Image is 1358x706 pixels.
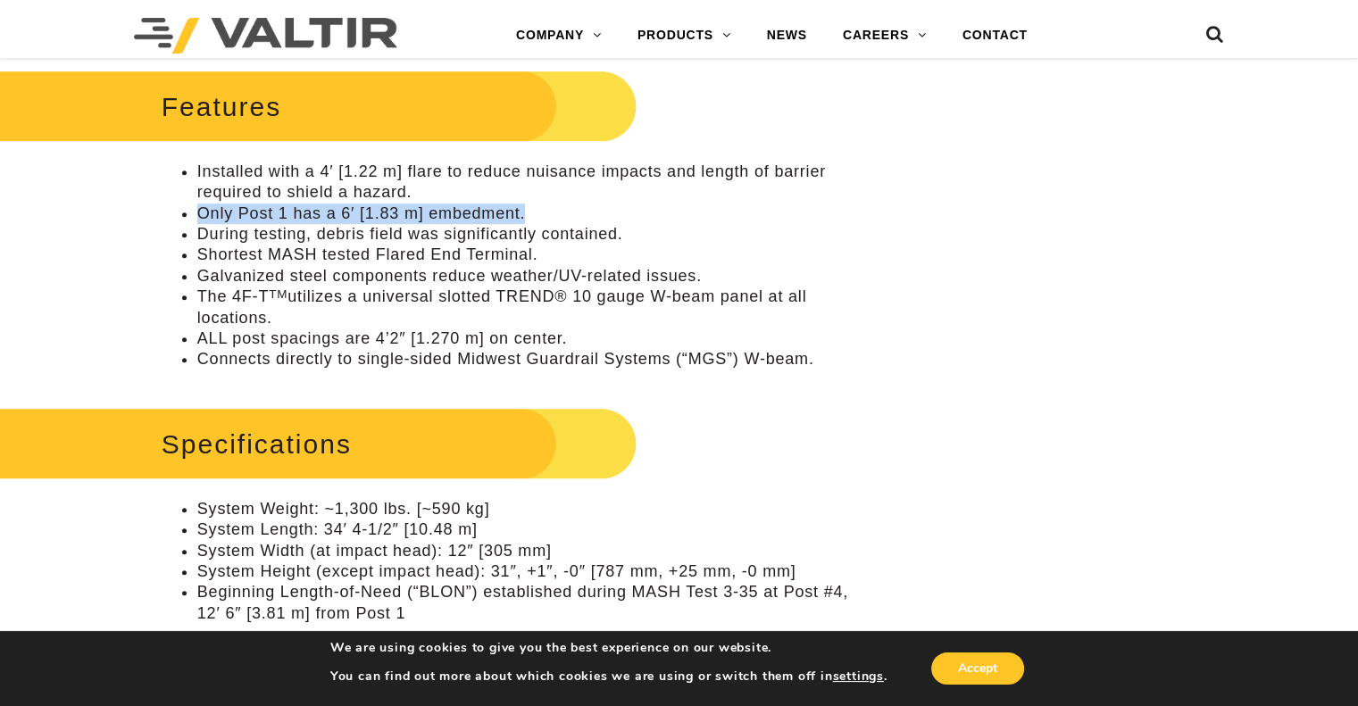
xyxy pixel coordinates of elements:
[197,224,857,245] li: During testing, debris field was significantly contained.
[269,287,287,301] sup: TM
[330,669,887,685] p: You can find out more about which cookies we are using or switch them off in .
[197,349,857,370] li: Connects directly to single-sided Midwest Guardrail Systems (“MGS”) W-beam.
[197,245,857,265] li: Shortest MASH tested Flared End Terminal.
[197,519,857,540] li: System Length: 34′ 4-1/2″ [10.48 m]
[931,652,1024,685] button: Accept
[197,541,857,561] li: System Width (at impact head): 12″ [305 mm]
[832,669,883,685] button: settings
[330,640,887,656] p: We are using cookies to give you the best experience on our website.
[498,18,620,54] a: COMPANY
[197,328,857,349] li: ALL post spacings are 4’2″ [1.270 m] on center.
[197,561,857,582] li: System Height (except impact head): 31″, +1″, -0″ [787 mm, +25 mm, -0 mm]
[197,499,857,519] li: System Weight: ~1,300 lbs. [~590 kg]
[197,162,857,203] li: Installed with a 4′ [1.22 m] flare to reduce nuisance impacts and length of barrier required to s...
[749,18,825,54] a: NEWS
[197,287,857,328] li: The 4F-T utilizes a universal slotted TREND® 10 gauge W-beam panel at all locations.
[134,18,397,54] img: Valtir
[197,203,857,224] li: Only Post 1 has a 6′ [1.83 m] embedment.
[825,18,945,54] a: CAREERS
[197,582,857,624] li: Beginning Length-of-Need (“BLON”) established during MASH Test 3-35 at Post #4, 12′ 6″ [3.81 m] f...
[945,18,1046,54] a: CONTACT
[620,18,749,54] a: PRODUCTS
[197,266,857,287] li: Galvanized steel components reduce weather/UV-related issues.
